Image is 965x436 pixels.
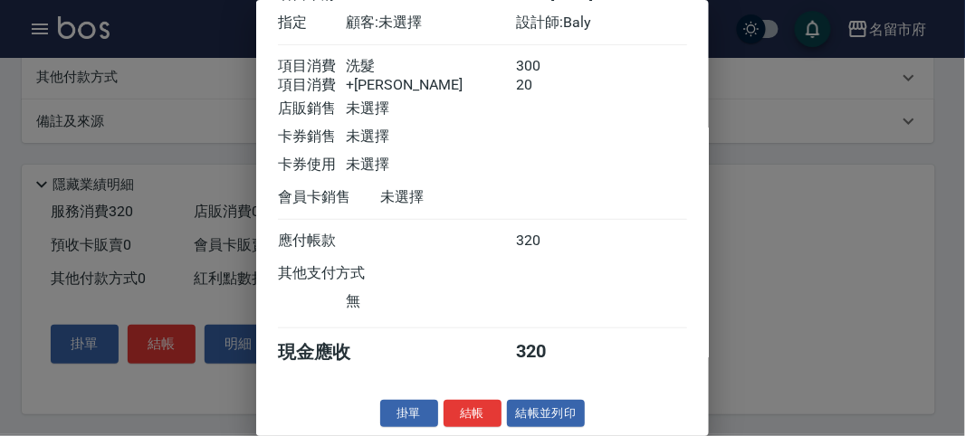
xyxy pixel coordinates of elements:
[278,57,346,76] div: 項目消費
[278,340,380,365] div: 現金應收
[517,232,585,251] div: 320
[517,14,687,33] div: 設計師: Baly
[517,57,585,76] div: 300
[278,232,346,251] div: 應付帳款
[278,188,380,207] div: 會員卡銷售
[278,264,415,283] div: 其他支付方式
[346,100,516,118] div: 未選擇
[346,76,516,95] div: +[PERSON_NAME]
[444,400,502,428] button: 結帳
[517,340,585,365] div: 320
[346,128,516,147] div: 未選擇
[278,156,346,175] div: 卡券使用
[278,100,346,118] div: 店販銷售
[507,400,586,428] button: 結帳並列印
[278,76,346,95] div: 項目消費
[278,14,346,33] div: 指定
[346,292,516,311] div: 無
[346,14,516,33] div: 顧客: 未選擇
[278,128,346,147] div: 卡券銷售
[346,57,516,76] div: 洗髮
[380,400,438,428] button: 掛單
[517,76,585,95] div: 20
[380,188,550,207] div: 未選擇
[346,156,516,175] div: 未選擇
